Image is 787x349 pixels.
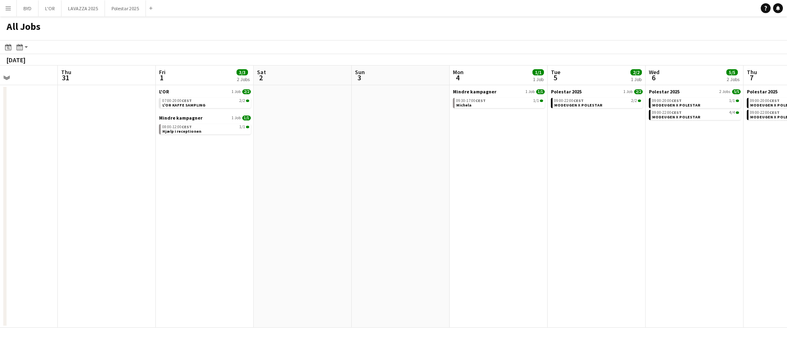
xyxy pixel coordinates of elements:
span: 31 [60,73,71,82]
span: 4 [452,73,464,82]
span: 2 [256,73,266,82]
span: 4/4 [736,111,739,114]
span: 07:00-20:00 [162,99,192,103]
span: Sat [257,68,266,76]
span: Michela [456,102,471,108]
span: 2/2 [638,100,641,102]
span: CEST [182,98,192,103]
span: 2/2 [246,100,249,102]
span: 3/3 [237,69,248,75]
div: Mindre kampagner1 Job1/109:30-17:00CEST1/1Michela [453,88,545,110]
span: Thu [61,68,71,76]
span: CEST [182,124,192,129]
span: 09:30-17:00 [456,99,486,103]
span: Polestar 2025 [551,88,582,95]
div: 1 Job [631,76,641,82]
span: 08:00-12:00 [162,125,192,129]
span: 1/1 [242,116,251,120]
span: Hjælp i receptionen [162,129,201,134]
span: Mindre kampagner [159,115,202,121]
div: Mindre kampagner1 Job1/108:00-12:00CEST1/1Hjælp i receptionen [159,115,251,136]
span: 1 Job [525,89,535,94]
div: 2 Jobs [727,76,739,82]
span: 09:00-20:00 [652,99,682,103]
span: 2/2 [239,99,245,103]
span: L'OR [159,88,169,95]
span: 09:00-22:00 [554,99,584,103]
span: CEST [769,110,780,115]
span: 1 Job [232,116,241,120]
span: 1/1 [729,99,735,103]
span: 1/1 [536,89,545,94]
span: Fri [159,68,166,76]
span: Mindre kampagner [453,88,496,95]
a: 08:00-12:00CEST1/1Hjælp i receptionen [162,124,249,134]
span: 09:00-20:00 [750,99,780,103]
span: 1/1 [540,100,543,102]
div: 2 Jobs [237,76,250,82]
span: 6 [648,73,660,82]
span: Sun [355,68,365,76]
a: 09:00-22:00CEST4/4MODEUGEN X POLESTAR [652,110,739,119]
span: 2 Jobs [719,89,730,94]
a: 09:00-20:00CEST1/1MODEUGEN X POLESTAR [652,98,739,107]
span: 5 [550,73,560,82]
span: 4/4 [729,111,735,115]
a: 09:30-17:00CEST1/1Michela [456,98,543,107]
span: CEST [769,98,780,103]
span: MODEUGEN X POLESTAR [554,102,603,108]
span: Polestar 2025 [747,88,778,95]
span: 09:00-22:00 [750,111,780,115]
button: LAVAZZA 2025 [61,0,105,16]
a: Mindre kampagner1 Job1/1 [453,88,545,95]
span: Wed [649,68,660,76]
button: BYD [17,0,39,16]
a: 07:00-20:00CEST2/2L'OR KAFFE SAMPLING [162,98,249,107]
div: [DATE] [7,56,25,64]
span: L'OR KAFFE SAMPLING [162,102,205,108]
a: Polestar 20251 Job2/2 [551,88,643,95]
span: 1/1 [532,69,544,75]
span: 5/5 [732,89,741,94]
span: 1 Job [232,89,241,94]
span: 3 [354,73,365,82]
div: Polestar 20252 Jobs5/509:00-20:00CEST1/1MODEUGEN X POLESTAR09:00-22:00CEST4/4MODEUGEN X POLESTAR [649,88,741,122]
span: CEST [671,98,682,103]
span: MODEUGEN X POLESTAR [652,102,701,108]
span: 1/1 [533,99,539,103]
span: 2/2 [630,69,642,75]
a: L'OR1 Job2/2 [159,88,251,95]
span: 2/2 [634,89,643,94]
span: 2/2 [242,89,251,94]
span: CEST [475,98,486,103]
a: Polestar 20252 Jobs5/5 [649,88,741,95]
a: 09:00-22:00CEST2/2MODEUGEN X POLESTAR [554,98,641,107]
a: Mindre kampagner1 Job1/1 [159,115,251,121]
span: CEST [671,110,682,115]
span: 5/5 [726,69,738,75]
span: Tue [551,68,560,76]
span: 1/1 [736,100,739,102]
span: CEST [573,98,584,103]
span: 1/1 [246,126,249,128]
span: 1/1 [239,125,245,129]
span: Thu [747,68,757,76]
button: L'OR [39,0,61,16]
div: Polestar 20251 Job2/209:00-22:00CEST2/2MODEUGEN X POLESTAR [551,88,643,110]
span: 7 [746,73,757,82]
span: 1 Job [623,89,632,94]
span: 1 [158,73,166,82]
div: 1 Job [533,76,544,82]
span: 09:00-22:00 [652,111,682,115]
button: Polestar 2025 [105,0,146,16]
span: Mon [453,68,464,76]
span: MODEUGEN X POLESTAR [652,114,701,120]
div: L'OR1 Job2/207:00-20:00CEST2/2L'OR KAFFE SAMPLING [159,88,251,115]
span: 2/2 [631,99,637,103]
span: Polestar 2025 [649,88,680,95]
